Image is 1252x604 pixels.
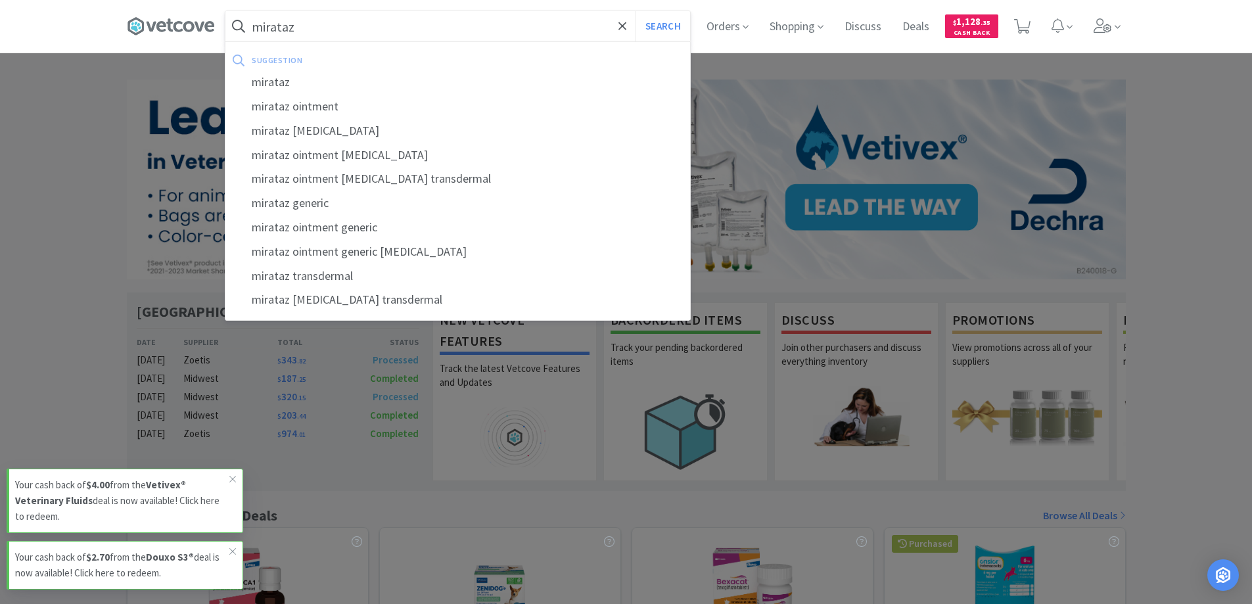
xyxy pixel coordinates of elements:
span: . 35 [981,18,990,27]
div: mirataz ointment [MEDICAL_DATA] transdermal [225,167,690,191]
strong: $2.70 [86,551,110,563]
div: mirataz generic [225,191,690,216]
a: $1,128.35Cash Back [945,9,998,44]
strong: Douxo S3® [146,551,194,563]
div: mirataz ointment [MEDICAL_DATA] [225,143,690,168]
div: mirataz [MEDICAL_DATA] [225,119,690,143]
div: mirataz ointment generic [MEDICAL_DATA] [225,240,690,264]
div: mirataz ointment [225,95,690,119]
span: $ [953,18,956,27]
strong: $4.00 [86,478,110,491]
span: Cash Back [953,30,990,38]
a: Deals [897,21,935,33]
p: Your cash back of from the deal is now available! Click here to redeem. [15,549,229,581]
div: mirataz [225,70,690,95]
div: Open Intercom Messenger [1207,559,1239,591]
div: mirataz transdermal [225,264,690,289]
button: Search [636,11,690,41]
div: mirataz ointment generic [225,216,690,240]
span: 1,128 [953,15,990,28]
div: mirataz [MEDICAL_DATA] transdermal [225,288,690,312]
div: suggestion [252,50,492,70]
p: Your cash back of from the deal is now available! Click here to redeem. [15,477,229,524]
input: Search by item, sku, manufacturer, ingredient, size... [225,11,690,41]
a: Discuss [839,21,887,33]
